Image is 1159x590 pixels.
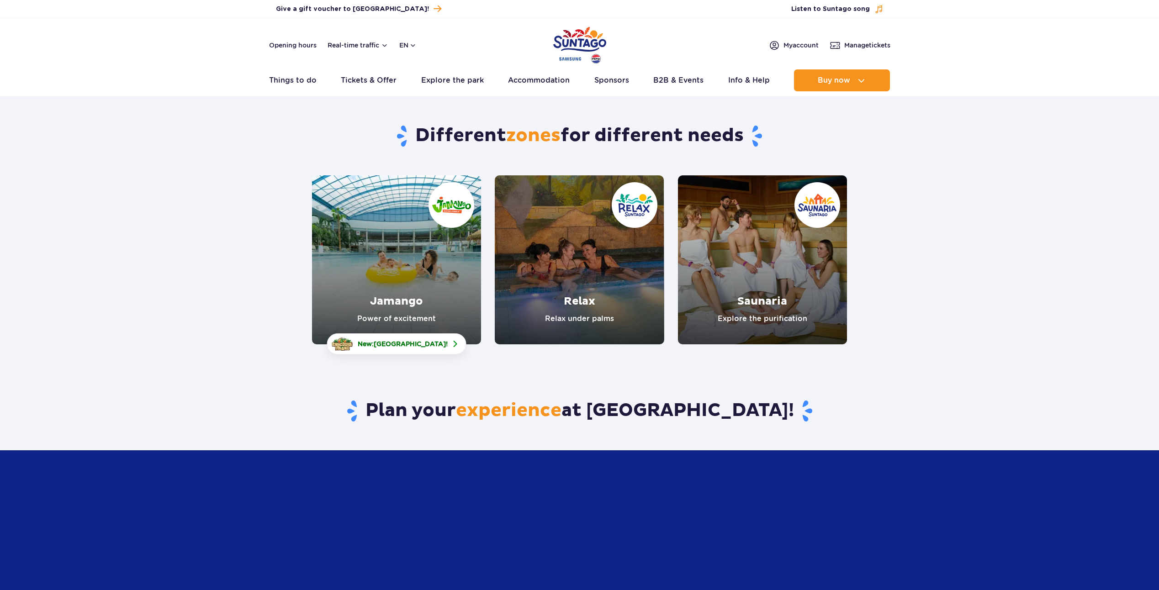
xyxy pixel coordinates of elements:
[312,175,481,344] a: Jamango
[312,399,847,423] h3: Plan your at [GEOGRAPHIC_DATA]!
[783,41,819,50] span: My account
[276,5,429,14] span: Give a gift voucher to [GEOGRAPHIC_DATA]!
[791,5,884,14] button: Listen to Suntago song
[728,69,770,91] a: Info & Help
[506,124,561,147] span: zones
[769,40,819,51] a: Myaccount
[844,41,890,50] span: Manage tickets
[358,339,448,348] span: New: !
[456,399,561,422] span: experience
[312,124,847,148] h1: Different for different needs
[653,69,704,91] a: B2B & Events
[269,41,317,50] a: Opening hours
[594,69,629,91] a: Sponsors
[508,69,570,91] a: Accommodation
[374,340,446,348] span: [GEOGRAPHIC_DATA]
[818,76,850,84] span: Buy now
[276,3,441,15] a: Give a gift voucher to [GEOGRAPHIC_DATA]!
[553,23,606,65] a: Park of Poland
[678,175,847,344] a: Saunaria
[830,40,890,51] a: Managetickets
[791,5,870,14] span: Listen to Suntago song
[269,69,317,91] a: Things to do
[399,41,417,50] button: en
[328,42,388,49] button: Real-time traffic
[327,333,466,354] a: New:[GEOGRAPHIC_DATA]!
[341,69,397,91] a: Tickets & Offer
[794,69,890,91] button: Buy now
[421,69,484,91] a: Explore the park
[495,175,664,344] a: Relax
